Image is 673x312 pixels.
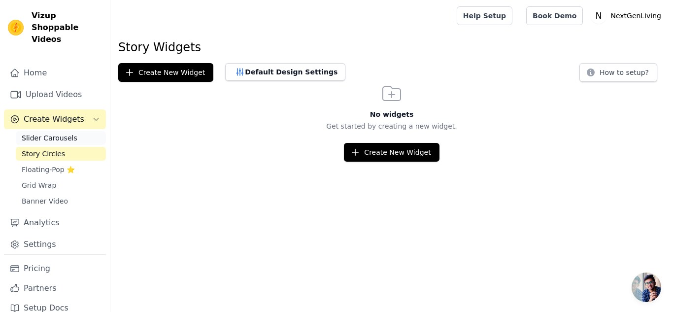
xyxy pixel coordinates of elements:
button: How to setup? [579,63,657,82]
h1: Story Widgets [118,39,665,55]
a: Story Circles [16,147,106,161]
a: Analytics [4,213,106,233]
span: Slider Carousels [22,133,77,143]
a: Floating-Pop ⭐ [16,163,106,176]
span: Banner Video [22,196,68,206]
span: Grid Wrap [22,180,56,190]
a: Banner Video [16,194,106,208]
p: NextGenLiving [606,7,665,25]
a: Upload Videos [4,85,106,104]
span: Floating-Pop ⭐ [22,165,75,174]
a: Slider Carousels [16,131,106,145]
text: N [596,11,602,21]
a: How to setup? [579,70,657,79]
a: Grid Wrap [16,178,106,192]
a: Pricing [4,259,106,278]
button: Create New Widget [118,63,213,82]
a: Partners [4,278,106,298]
a: Help Setup [457,6,512,25]
span: Vizup Shoppable Videos [32,10,102,45]
span: Create Widgets [24,113,84,125]
span: Story Circles [22,149,65,159]
div: Open chat [632,273,661,302]
img: Vizup [8,20,24,35]
p: Get started by creating a new widget. [110,121,673,131]
a: Home [4,63,106,83]
button: Default Design Settings [225,63,345,81]
button: Create New Widget [344,143,439,162]
button: N NextGenLiving [591,7,665,25]
h3: No widgets [110,109,673,119]
button: Create Widgets [4,109,106,129]
a: Book Demo [526,6,583,25]
a: Settings [4,235,106,254]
